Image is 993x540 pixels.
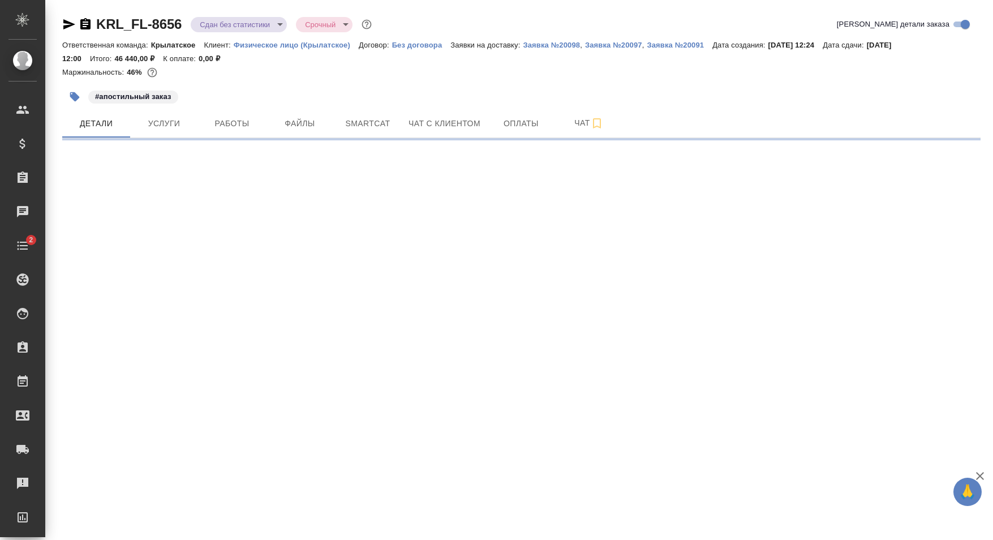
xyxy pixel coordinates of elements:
[62,18,76,31] button: Скопировать ссылку для ЯМессенджера
[191,17,287,32] div: Сдан без статистики
[273,117,327,131] span: Файлы
[199,54,229,63] p: 0,00 ₽
[69,117,123,131] span: Детали
[958,480,977,504] span: 🙏
[296,17,353,32] div: Сдан без статистики
[145,65,160,80] button: 21000.00 RUB;
[196,20,273,29] button: Сдан без статистики
[163,54,199,63] p: К оплате:
[114,54,163,63] p: 46 440,00 ₽
[3,232,42,260] a: 2
[409,117,480,131] span: Чат с клиентом
[953,478,982,506] button: 🙏
[127,68,144,76] p: 46%
[62,41,151,49] p: Ответственная команда:
[590,117,604,130] svg: Подписаться
[712,41,768,49] p: Дата создания:
[580,41,585,49] p: ,
[585,41,642,49] p: Заявка №20097
[768,41,823,49] p: [DATE] 12:24
[22,234,40,246] span: 2
[392,40,451,49] a: Без договора
[62,68,127,76] p: Маржинальность:
[96,16,182,32] a: KRL_FL-8656
[62,84,87,109] button: Добавить тэг
[204,41,233,49] p: Клиент:
[562,116,616,130] span: Чат
[392,41,451,49] p: Без договора
[359,41,392,49] p: Договор:
[95,91,171,102] p: #апостильный заказ
[647,41,712,49] p: Заявка №20091
[647,40,712,51] button: Заявка №20091
[642,41,647,49] p: ,
[205,117,259,131] span: Работы
[234,40,359,49] a: Физическое лицо (Крылатское)
[302,20,339,29] button: Срочный
[359,17,374,32] button: Доп статусы указывают на важность/срочность заказа
[341,117,395,131] span: Smartcat
[90,54,114,63] p: Итого:
[151,41,204,49] p: Крылатское
[494,117,548,131] span: Оплаты
[523,40,580,51] button: Заявка №20098
[523,41,580,49] p: Заявка №20098
[823,41,866,49] p: Дата сдачи:
[837,19,949,30] span: [PERSON_NAME] детали заказа
[137,117,191,131] span: Услуги
[234,41,359,49] p: Физическое лицо (Крылатское)
[585,40,642,51] button: Заявка №20097
[87,91,179,101] span: апостильный заказ
[450,41,523,49] p: Заявки на доставку:
[79,18,92,31] button: Скопировать ссылку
